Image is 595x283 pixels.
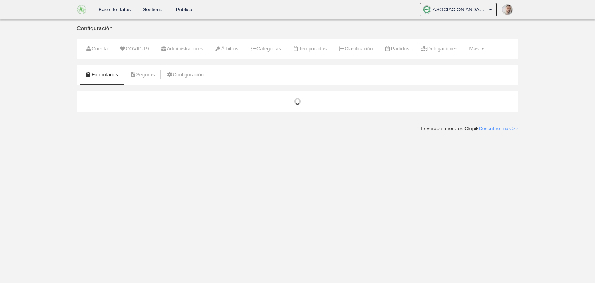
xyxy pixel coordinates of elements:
span: ASOCIACION ANDALUZA DE FUTBOL SALA [433,6,487,14]
a: Temporadas [288,43,331,55]
a: Formularios [81,69,122,81]
span: Más [469,46,479,52]
div: Configuración [77,25,518,39]
a: Árbitros [211,43,243,55]
a: Descubre más >> [478,126,518,131]
div: Cargando [85,98,510,105]
a: Delegaciones [416,43,462,55]
a: Clasificación [334,43,377,55]
a: Seguros [126,69,159,81]
a: Administradores [156,43,207,55]
img: ASOCIACION ANDALUZA DE FUTBOL SALA [77,5,87,14]
a: Partidos [380,43,414,55]
a: Cuenta [81,43,112,55]
a: Configuración [162,69,208,81]
div: Leverade ahora es Clupik [421,125,518,132]
img: OaOFjlWR71kW.30x30.jpg [423,6,431,14]
a: Más [465,43,488,55]
a: Categorías [246,43,285,55]
a: ASOCIACION ANDALUZA DE FUTBOL SALA [420,3,497,16]
a: COVID-19 [115,43,153,55]
img: PabmUuOKiwzn.30x30.jpg [502,5,512,15]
